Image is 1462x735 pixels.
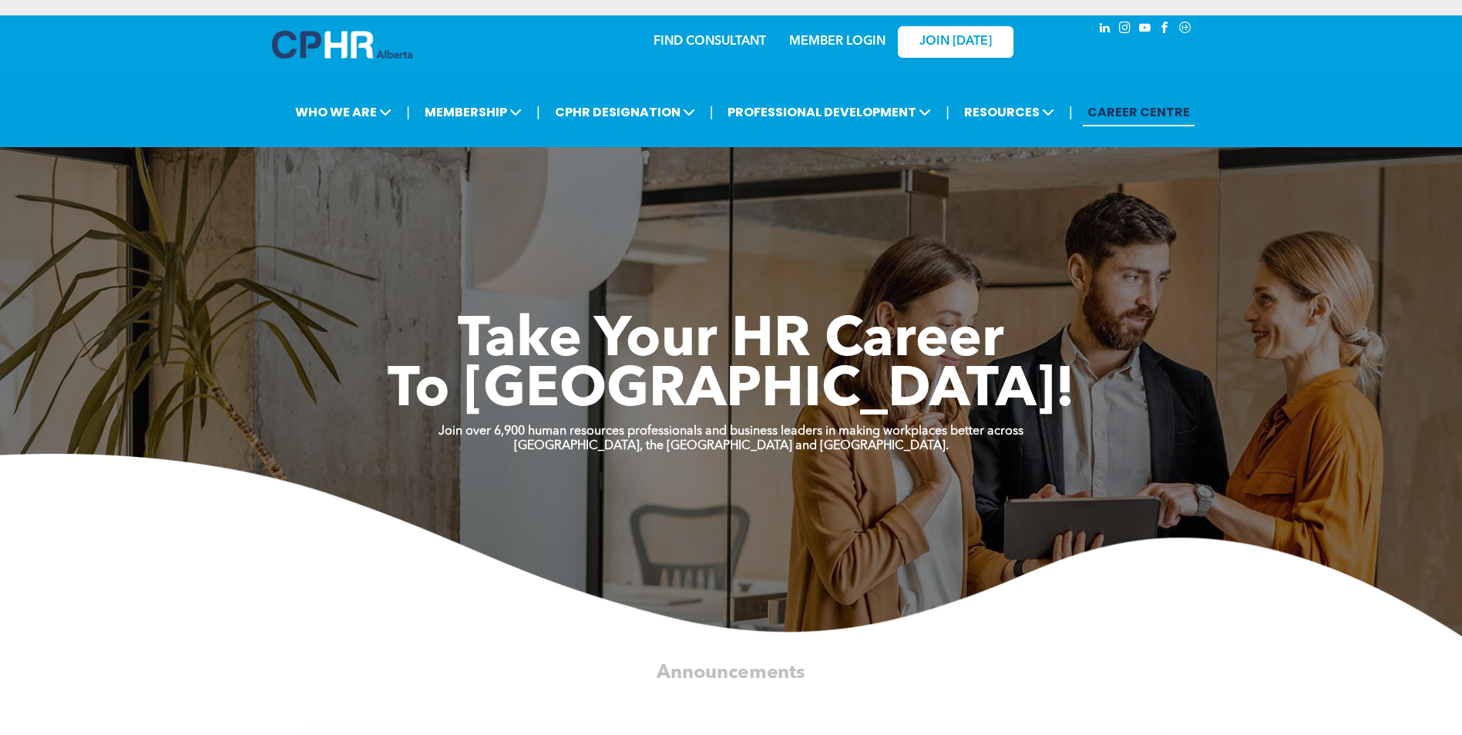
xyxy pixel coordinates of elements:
a: FIND CONSULTANT [654,35,766,48]
a: linkedin [1097,19,1114,40]
strong: [GEOGRAPHIC_DATA], the [GEOGRAPHIC_DATA] and [GEOGRAPHIC_DATA]. [514,440,949,452]
span: RESOURCES [960,98,1059,126]
a: youtube [1137,19,1154,40]
strong: Join over 6,900 human resources professionals and business leaders in making workplaces better ac... [439,425,1023,438]
span: Announcements [657,663,805,683]
span: To [GEOGRAPHIC_DATA]! [388,364,1075,419]
li: | [536,96,540,128]
span: CPHR DESIGNATION [550,98,700,126]
span: PROFESSIONAL DEVELOPMENT [723,98,936,126]
a: instagram [1117,19,1134,40]
span: Take Your HR Career [458,314,1004,369]
a: Social network [1177,19,1194,40]
a: CAREER CENTRE [1083,98,1195,126]
span: WHO WE ARE [291,98,396,126]
img: A blue and white logo for cp alberta [272,31,412,59]
span: MEMBERSHIP [420,98,526,126]
li: | [710,96,714,128]
li: | [946,96,949,128]
a: MEMBER LOGIN [789,35,886,48]
li: | [1069,96,1073,128]
a: facebook [1157,19,1174,40]
span: JOIN [DATE] [919,35,992,49]
a: JOIN [DATE] [898,26,1013,58]
li: | [406,96,410,128]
